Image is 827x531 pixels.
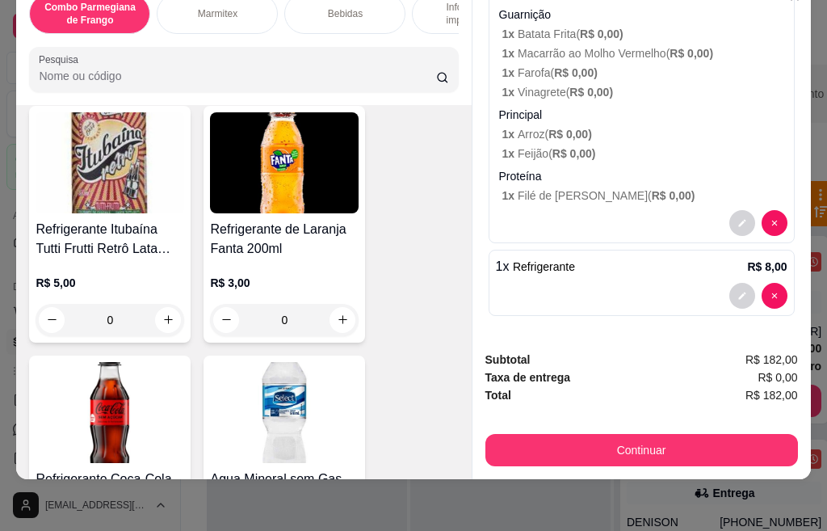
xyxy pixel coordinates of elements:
button: decrease-product-quantity [729,283,755,309]
p: Vinagrete ( [502,84,787,100]
p: R$ 3,00 [210,275,359,291]
span: 1 x [502,147,518,160]
span: R$ 0,00 ) [548,128,592,141]
img: product-image [210,362,359,463]
img: product-image [36,362,184,463]
p: Macarrão ao Molho Vermelho ( [502,45,787,61]
span: 1 x [502,66,518,79]
span: R$ 182,00 [745,351,798,369]
p: Batata Frita ( [502,26,787,42]
span: R$ 0,00 ) [569,86,613,99]
span: 1 x [502,86,518,99]
p: R$ 8,00 [747,259,787,275]
p: Proteína [499,168,787,184]
span: 1 x [502,128,518,141]
span: R$ 0,00 ) [554,66,598,79]
span: R$ 0,00 ) [670,47,713,60]
span: R$ 0,00 ) [580,27,623,40]
span: 1 x [502,47,518,60]
p: Combo Parmegiana de Frango [43,1,136,27]
button: decrease-product-quantity [762,283,787,309]
input: Pesquisa [39,68,436,84]
img: product-image [36,112,184,213]
span: R$ 0,00 ) [652,189,695,202]
p: Guarnição [499,6,787,23]
span: R$ 0,00 ) [552,147,596,160]
p: Bebidas [328,7,363,20]
p: Marmitex [198,7,237,20]
p: Principal [499,107,787,123]
span: R$ 0,00 [758,369,797,386]
button: increase-product-quantity [155,307,181,333]
span: R$ 182,00 [745,386,798,404]
p: R$ 5,00 [36,275,184,291]
span: 1 x [502,189,518,202]
p: Arroz ( [502,126,787,142]
h4: Refrigerante Coca-Cola Zero Açúcar 200ml [36,470,184,508]
button: decrease-product-quantity [39,307,65,333]
h4: Refrigerante de Laranja Fanta 200ml [210,220,359,259]
span: 1 x [502,27,518,40]
button: decrease-product-quantity [762,210,787,236]
h4: Agua Mineral sem Gas Select 510ml [210,470,359,508]
strong: Subtotal [485,353,531,366]
p: Feijão ( [502,145,787,162]
button: Continuar [485,434,798,466]
span: Refrigerante [513,260,575,273]
p: Farofa ( [502,65,787,81]
button: decrease-product-quantity [213,307,239,333]
p: 1 x [496,257,575,276]
strong: Taxa de entrega [485,371,571,384]
p: Informações importantes! [426,1,519,27]
button: increase-product-quantity [330,307,355,333]
img: product-image [210,112,359,213]
strong: Total [485,389,511,402]
button: decrease-product-quantity [729,210,755,236]
label: Pesquisa [39,53,84,66]
p: Filé de [PERSON_NAME] ( [502,188,787,204]
h4: Refrigerante Itubaína Tutti Frutti Retrô Lata 350ml [36,220,184,259]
